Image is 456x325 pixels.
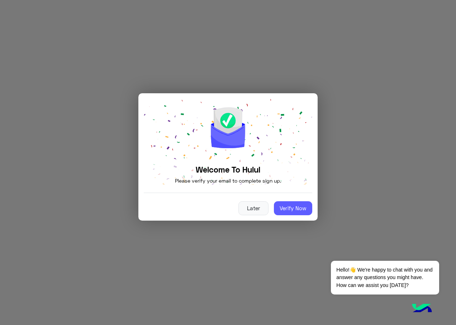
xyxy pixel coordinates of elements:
img: hulul-logo.png [409,296,434,321]
h4: Welcome To Hulul [152,165,304,174]
button: Later [238,201,269,216]
span: Hello!👋 We're happy to chat with you and answer any questions you might have. How can we assist y... [331,261,439,295]
p: Please verify your email to complete sign up. [152,177,304,184]
img: Success icon [211,107,245,149]
button: Verify Now [274,201,312,216]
